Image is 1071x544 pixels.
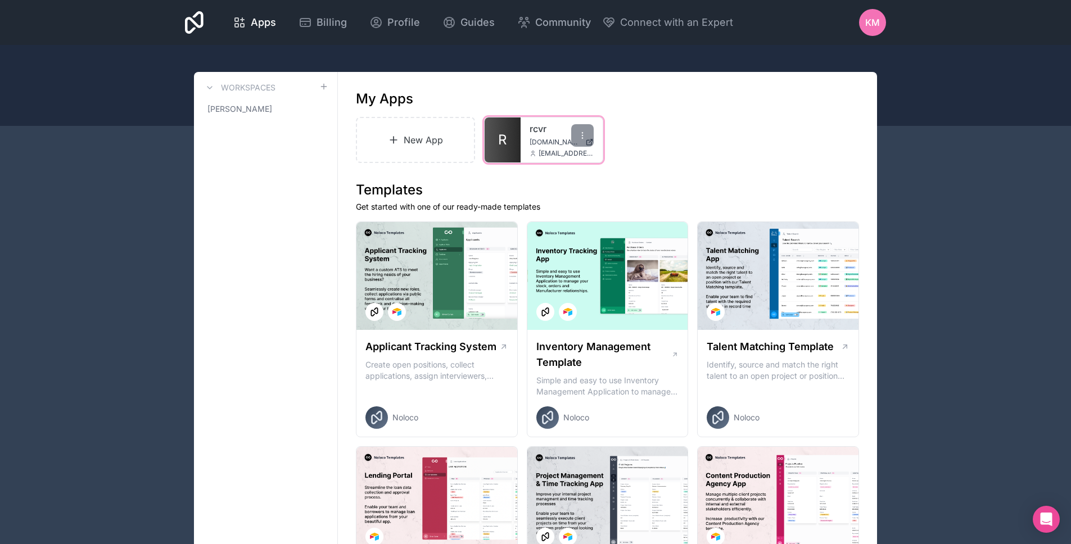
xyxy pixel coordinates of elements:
[711,307,720,316] img: Airtable Logo
[563,307,572,316] img: Airtable Logo
[602,15,733,30] button: Connect with an Expert
[433,10,504,35] a: Guides
[356,117,475,163] a: New App
[370,532,379,541] img: Airtable Logo
[536,375,679,397] p: Simple and easy to use Inventory Management Application to manage your stock, orders and Manufact...
[360,10,429,35] a: Profile
[620,15,733,30] span: Connect with an Expert
[387,15,420,30] span: Profile
[221,82,275,93] h3: Workspaces
[707,339,834,355] h1: Talent Matching Template
[251,15,276,30] span: Apps
[365,359,508,382] p: Create open positions, collect applications, assign interviewers, centralise candidate feedback a...
[734,412,760,423] span: Noloco
[563,412,589,423] span: Noloco
[539,149,594,158] span: [EMAIL_ADDRESS][DOMAIN_NAME]
[530,138,594,147] a: [DOMAIN_NAME]
[711,532,720,541] img: Airtable Logo
[563,532,572,541] img: Airtable Logo
[707,359,849,382] p: Identify, source and match the right talent to an open project or position with our Talent Matchi...
[460,15,495,30] span: Guides
[224,10,285,35] a: Apps
[203,99,328,119] a: [PERSON_NAME]
[356,181,859,199] h1: Templates
[356,90,413,108] h1: My Apps
[392,307,401,316] img: Airtable Logo
[365,339,496,355] h1: Applicant Tracking System
[356,201,859,212] p: Get started with one of our ready-made templates
[290,10,356,35] a: Billing
[485,117,521,162] a: R
[536,339,671,370] h1: Inventory Management Template
[207,103,272,115] span: [PERSON_NAME]
[498,131,507,149] span: R
[1033,506,1060,533] div: Open Intercom Messenger
[508,10,600,35] a: Community
[203,81,275,94] a: Workspaces
[317,15,347,30] span: Billing
[392,412,418,423] span: Noloco
[535,15,591,30] span: Community
[530,138,581,147] span: [DOMAIN_NAME]
[530,122,594,135] a: rcvr
[865,16,880,29] span: KM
